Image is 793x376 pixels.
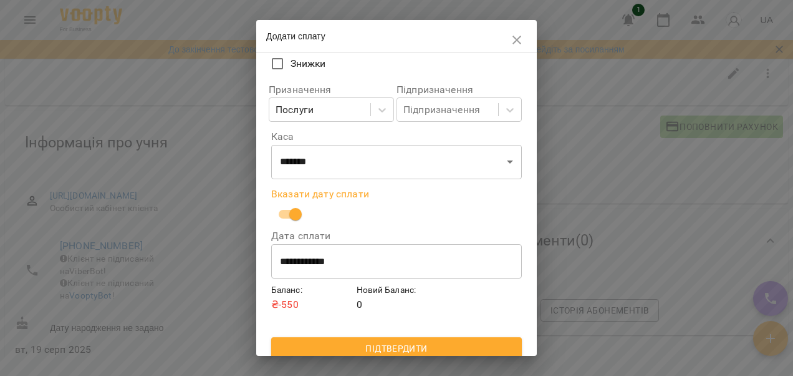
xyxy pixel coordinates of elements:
[354,281,440,314] div: 0
[269,85,394,95] label: Призначення
[271,132,522,142] label: Каса
[271,189,522,199] label: Вказати дату сплати
[396,85,522,95] label: Підпризначення
[266,31,325,41] span: Додати сплату
[276,102,314,117] div: Послуги
[271,297,352,312] p: ₴ -550
[271,337,522,360] button: Підтвердити
[357,284,437,297] h6: Новий Баланс :
[271,231,522,241] label: Дата сплати
[291,56,326,71] span: Знижки
[281,341,512,356] span: Підтвердити
[271,284,352,297] h6: Баланс :
[403,102,480,117] div: Підпризначення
